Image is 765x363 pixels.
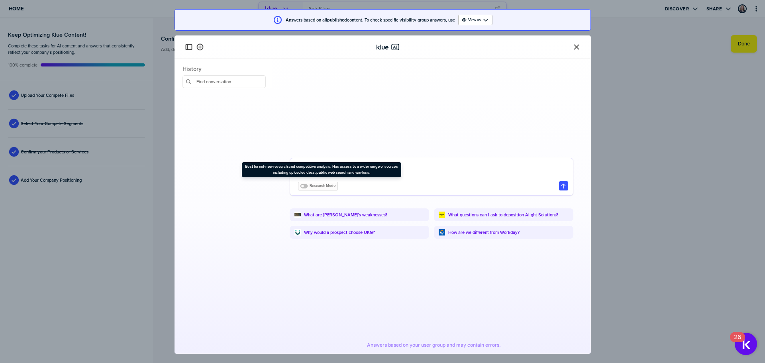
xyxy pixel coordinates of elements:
[572,42,581,52] button: Close
[327,17,347,23] strong: published
[245,164,398,176] span: Best for net-new research and competitive analysis. Has access to a wider range of sources includ...
[367,342,501,348] span: Answers based on your user group and may contain errors.
[304,212,387,218] a: What are [PERSON_NAME]’s weaknesses?
[439,212,445,218] img: What questions can I ask to deposition Alight Solutions?
[182,65,266,72] span: History
[448,229,520,235] a: How are we different from Workday?
[182,75,266,88] input: Find conversation
[439,229,445,235] img: How are we different from Workday?
[468,18,481,23] label: View as
[735,333,757,355] button: Open Resource Center, 26 new notifications
[448,212,558,218] a: What questions can I ask to deposition Alight Solutions?
[458,15,492,25] button: Open Drop
[734,337,741,347] div: 26
[294,212,301,218] img: What are Fragomen’s weaknesses?
[304,229,375,235] a: Why would a prospect choose UKG?
[310,183,336,189] span: Research Mode
[286,17,455,23] span: Answers based on all content. To check specific visibility group answers, use
[294,229,301,235] img: Why would a prospect choose UKG?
